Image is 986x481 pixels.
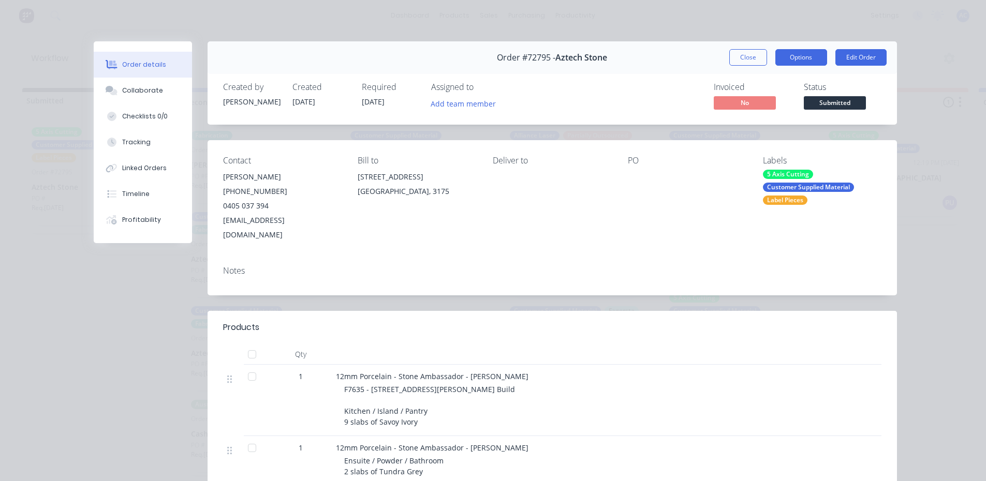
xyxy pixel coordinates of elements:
div: Required [362,82,419,92]
div: Deliver to [493,156,611,166]
div: Created by [223,82,280,92]
div: Collaborate [122,86,163,95]
button: Submitted [804,96,866,112]
div: [PERSON_NAME] [223,170,342,184]
button: Close [729,49,767,66]
button: Checklists 0/0 [94,103,192,129]
span: Submitted [804,96,866,109]
span: 12mm Porcelain - Stone Ambassador - [PERSON_NAME] [336,371,528,381]
span: No [714,96,776,109]
button: Add team member [431,96,502,110]
div: Profitability [122,215,161,224]
div: 0405 037 394 [223,199,342,213]
div: [PERSON_NAME][PHONE_NUMBER]0405 037 394[EMAIL_ADDRESS][DOMAIN_NAME] [223,170,342,242]
button: Order details [94,52,192,78]
div: [STREET_ADDRESS] [358,170,476,184]
button: Tracking [94,129,192,155]
div: Status [804,82,881,92]
div: Checklists 0/0 [122,112,168,121]
div: [PERSON_NAME] [223,96,280,107]
span: Ensuite / Powder / Bathroom 2 slabs of Tundra Grey [344,456,446,476]
div: Assigned to [431,82,535,92]
div: [GEOGRAPHIC_DATA], 3175 [358,184,476,199]
span: [DATE] [362,97,385,107]
button: Add team member [425,96,501,110]
div: [STREET_ADDRESS][GEOGRAPHIC_DATA], 3175 [358,170,476,203]
div: Notes [223,266,881,276]
div: Order details [122,60,166,69]
div: 5 Axis Cutting [763,170,813,179]
button: Profitability [94,207,192,233]
button: Options [775,49,827,66]
div: Bill to [358,156,476,166]
span: 1 [299,371,303,382]
span: Order #72795 - [497,53,555,63]
button: Edit Order [835,49,887,66]
span: 1 [299,442,303,453]
div: Labels [763,156,881,166]
div: [PHONE_NUMBER] [223,184,342,199]
div: Linked Orders [122,163,167,173]
button: Timeline [94,181,192,207]
div: Invoiced [714,82,791,92]
div: Label Pieces [763,196,807,205]
span: F7635 - [STREET_ADDRESS][PERSON_NAME] Build Kitchen / Island / Pantry 9 slabs of Savoy Ivory [344,384,517,427]
div: Customer Supplied Material [763,183,854,192]
div: Timeline [122,189,150,199]
span: 12mm Porcelain - Stone Ambassador - [PERSON_NAME] [336,443,528,453]
button: Collaborate [94,78,192,103]
div: Qty [270,344,332,365]
div: Products [223,321,259,334]
div: Created [292,82,349,92]
div: Contact [223,156,342,166]
span: Aztech Stone [555,53,607,63]
div: Tracking [122,138,151,147]
span: [DATE] [292,97,315,107]
button: Linked Orders [94,155,192,181]
div: PO [628,156,746,166]
div: [EMAIL_ADDRESS][DOMAIN_NAME] [223,213,342,242]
